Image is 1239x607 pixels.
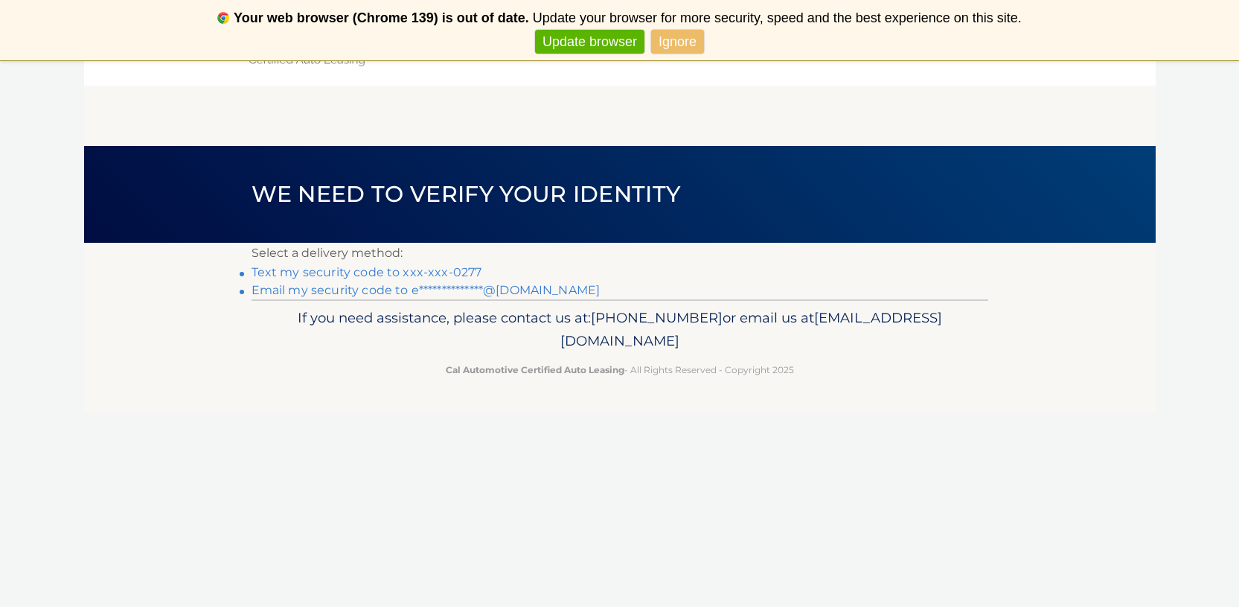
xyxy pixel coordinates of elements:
p: If you need assistance, please contact us at: or email us at [261,306,979,354]
a: Update browser [535,30,644,54]
b: Your web browser (Chrome 139) is out of date. [234,10,529,25]
a: Ignore [651,30,704,54]
span: We need to verify your identity [252,180,681,208]
p: - All Rights Reserved - Copyright 2025 [261,362,979,378]
strong: Cal Automotive Certified Auto Leasing [446,364,624,375]
a: Text my security code to xxx-xxx-0277 [252,265,482,279]
p: Select a delivery method: [252,243,988,264]
span: [PHONE_NUMBER] [591,309,723,326]
span: Update your browser for more security, speed and the best experience on this site. [533,10,1022,25]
